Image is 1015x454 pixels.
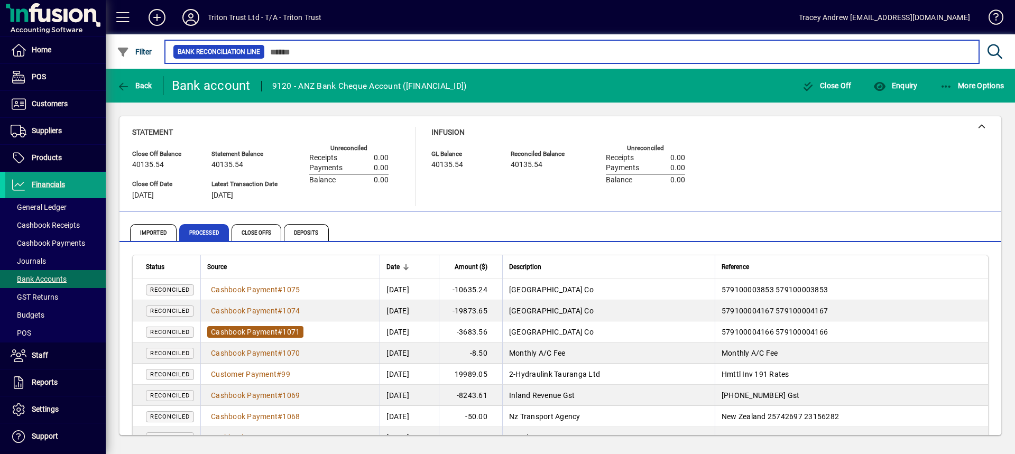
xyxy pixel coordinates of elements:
[670,176,685,184] span: 0.00
[5,91,106,117] a: Customers
[282,285,300,294] span: 1075
[5,396,106,423] a: Settings
[5,342,106,369] a: Staff
[799,76,854,95] button: Close Off
[211,181,278,188] span: Latest Transaction Date
[940,81,1004,90] span: More Options
[11,329,31,337] span: POS
[278,307,282,315] span: #
[386,261,400,273] span: Date
[374,176,389,184] span: 0.00
[386,261,432,273] div: Date
[5,64,106,90] a: POS
[439,364,502,385] td: 19989.05
[439,385,502,406] td: -8243.61
[11,203,67,211] span: General Ledger
[281,370,290,378] span: 99
[150,308,190,314] span: Reconciled
[150,371,190,378] span: Reconciled
[309,164,343,172] span: Payments
[174,8,208,27] button: Profile
[150,329,190,336] span: Reconciled
[380,385,438,406] td: [DATE]
[211,191,233,200] span: [DATE]
[207,261,373,273] div: Source
[211,349,278,357] span: Cashbook Payment
[284,224,329,241] span: Deposits
[32,378,58,386] span: Reports
[106,76,164,95] app-page-header-button: Back
[282,307,300,315] span: 1074
[132,181,196,188] span: Close Off Date
[282,412,300,421] span: 1068
[873,81,917,90] span: Enquiry
[211,285,278,294] span: Cashbook Payment
[114,42,155,61] button: Filter
[32,153,62,162] span: Products
[32,72,46,81] span: POS
[11,221,80,229] span: Cashbook Receipts
[207,411,303,422] a: Cashbook Payment#1068
[150,392,190,399] span: Reconciled
[511,161,542,169] span: 40135.54
[802,81,852,90] span: Close Off
[208,9,321,26] div: Triton Trust Ltd - T/A - Triton Trust
[130,224,177,241] span: Imported
[207,390,303,401] a: Cashbook Payment#1069
[439,321,502,342] td: -3683.56
[150,413,190,420] span: Reconciled
[509,285,594,294] span: [GEOGRAPHIC_DATA] Co
[11,239,85,247] span: Cashbook Payments
[380,300,438,321] td: [DATE]
[172,77,251,94] div: Bank account
[32,351,48,359] span: Staff
[5,216,106,234] a: Cashbook Receipts
[509,349,566,357] span: Monthly A/C Fee
[132,151,196,157] span: Close Off Balance
[5,270,106,288] a: Bank Accounts
[981,2,1002,36] a: Knowledge Base
[439,300,502,321] td: -19873.65
[722,349,778,357] span: Monthly A/C Fee
[207,284,303,295] a: Cashbook Payment#1075
[446,261,497,273] div: Amount ($)
[146,261,164,273] span: Status
[132,191,154,200] span: [DATE]
[178,47,260,57] span: Bank Reconciliation Line
[5,324,106,342] a: POS
[722,391,800,400] span: [PHONE_NUMBER] Gst
[380,406,438,427] td: [DATE]
[722,370,789,378] span: Hmttl Inv 191 Rates
[32,180,65,189] span: Financials
[207,347,303,359] a: Cashbook Payment#1070
[627,145,664,152] label: Unreconciled
[509,307,594,315] span: [GEOGRAPHIC_DATA] Co
[11,311,44,319] span: Budgets
[11,275,67,283] span: Bank Accounts
[150,350,190,357] span: Reconciled
[114,76,155,95] button: Back
[179,224,229,241] span: Processed
[11,293,58,301] span: GST Returns
[132,161,164,169] span: 40135.54
[211,370,276,378] span: Customer Payment
[278,285,282,294] span: #
[146,261,194,273] div: Status
[722,412,839,421] span: New Zealand 25742697 23156282
[278,412,282,421] span: #
[439,406,502,427] td: -50.00
[380,342,438,364] td: [DATE]
[282,433,300,442] span: 1067
[278,349,282,357] span: #
[32,99,68,108] span: Customers
[276,370,281,378] span: #
[509,261,541,273] span: Description
[11,257,46,265] span: Journals
[150,434,190,441] span: Reconciled
[670,154,685,162] span: 0.00
[207,432,303,443] a: Cashbook Payment#1067
[117,48,152,56] span: Filter
[511,151,574,157] span: Reconciled Balance
[515,370,600,378] span: Hydraulink Tauranga Ltd
[211,151,278,157] span: Statement Balance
